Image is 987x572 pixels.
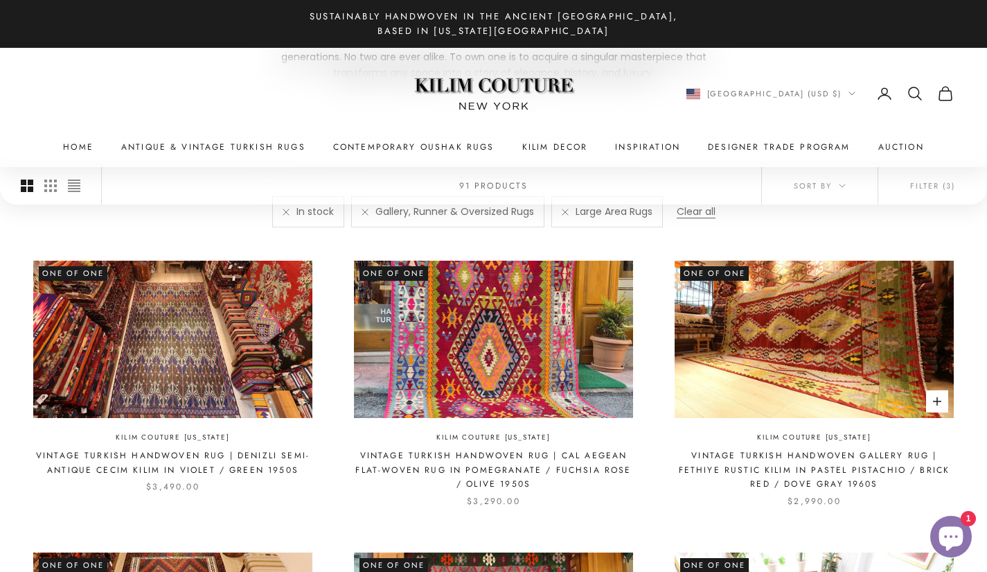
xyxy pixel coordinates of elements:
a: Designer Trade Program [708,140,851,154]
a: Vintage Turkish Handwoven Rug | Cal Aegean Flat-Woven Rug in Pomegranate / Fuchsia Rose / Olive 1... [354,449,633,491]
span: One of One [359,558,428,572]
nav: Secondary navigation [686,85,954,102]
sale-price: $2,990.00 [788,494,840,508]
a: Kilim Couture [US_STATE] [116,432,229,444]
img: Logo of Kilim Couture New York [407,61,580,127]
button: Change country or currency [686,87,856,100]
img: Vintage Turkish kilim runner rug from Fethiye, 8x11 ft, handwoven in the 1960s. Features vibrant ... [675,261,954,417]
span: One of One [39,558,107,572]
a: Auction [878,140,924,154]
a: Contemporary Oushak Rugs [333,140,495,154]
img: United States [686,89,700,99]
span: Sort by [794,180,846,192]
a: Home [63,140,94,154]
span: In stock [296,204,334,220]
nav: Primary navigation [33,140,954,154]
p: Sustainably Handwoven in the Ancient [GEOGRAPHIC_DATA], Based in [US_STATE][GEOGRAPHIC_DATA] [300,9,688,39]
span: One of One [680,266,749,280]
a: Remove filter "In stock" [283,209,290,216]
span: One of One [39,266,107,280]
span: One of One [680,558,749,572]
inbox-online-store-chat: Shopify online store chat [926,516,976,561]
a: Kilim Couture [US_STATE] [436,432,550,444]
span: Large Area Rugs [576,204,652,220]
a: Kilim Couture [US_STATE] [757,432,871,444]
a: Vintage Turkish Handwoven Rug | Denizli Semi-Antique Cecim Kilim in Violet / Green 1950s [33,449,312,477]
a: Vintage Turkish Handwoven Gallery Rug | Fethiye Rustic Kilim in Pastel Pistachio / Brick Red / Do... [675,449,954,491]
a: Inspiration [615,140,680,154]
a: Antique & Vintage Turkish Rugs [121,140,305,154]
a: Remove filter "Large Area Rugs" [562,209,569,216]
a: Remove filter "Gallery, Runner & Oversized Rugs" [362,209,368,216]
span: [GEOGRAPHIC_DATA] (USD $) [707,87,842,100]
button: Filter (3) [878,167,987,205]
p: 91 products [459,179,528,193]
sale-price: $3,490.00 [146,480,199,494]
span: Gallery, Runner & Oversized Rugs [375,204,534,220]
button: Sort by [762,167,878,205]
button: Switch to smaller product images [44,167,57,205]
summary: Kilim Decor [522,140,588,154]
button: Switch to larger product images [21,167,33,205]
sale-price: $3,290.00 [467,494,519,508]
button: Switch to compact product images [68,167,80,205]
span: One of One [359,266,428,280]
a: Clear all [677,205,715,218]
